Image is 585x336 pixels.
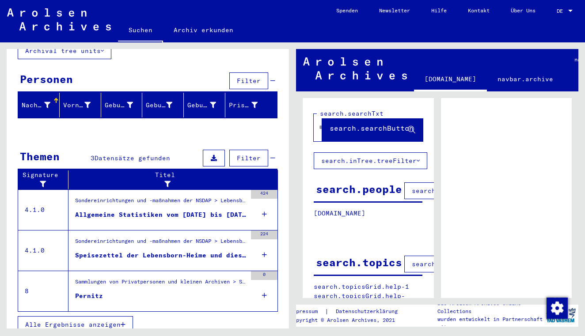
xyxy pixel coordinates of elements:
[487,68,564,90] a: navbar.archive
[142,93,184,117] mat-header-cell: Geburt‏
[320,109,384,117] mat-label: search.searchTxt
[22,170,70,189] div: Signature
[557,8,566,14] span: DE
[63,98,102,112] div: Vorname
[7,8,111,30] img: Arolsen_neg.svg
[146,101,172,110] div: Geburt‏
[546,297,567,318] div: Zustimmung ändern
[18,271,68,311] td: 8
[20,148,60,164] div: Themen
[414,68,487,91] a: [DOMAIN_NAME]
[251,230,277,239] div: 224
[314,282,423,310] p: search.topicsGrid.help-1 search.topicsGrid.help-2 search.topicsGrid.manually.
[75,291,103,301] div: Pernitz
[330,124,414,132] span: search.searchButton
[290,307,325,316] a: Impressum
[316,254,402,270] div: search.topics
[95,154,170,162] span: Datensätze gefunden
[22,101,50,110] div: Nachname
[146,98,183,112] div: Geburt‏
[75,251,247,260] div: Speisezettel der Lebensborn-Heime und diesbezügliche Korrespondenz V - - [PERSON_NAME] (nicht vol...
[163,19,244,41] a: Archiv erkunden
[229,98,269,112] div: Prisoner #
[105,98,144,112] div: Geburtsname
[18,93,60,117] mat-header-cell: Nachname
[184,93,225,117] mat-header-cell: Geburtsdatum
[437,299,543,315] p: Die Arolsen Archives Online-Collections
[404,256,522,272] button: search.columnFilter.filter
[404,182,522,199] button: search.columnFilter.filter
[18,230,68,271] td: 4.1.0
[75,210,247,219] div: Allgemeine Statistiken vom [DATE] bis [DATE] - gynäkologische Auslegung der monatlichen Geburtens...
[329,307,408,316] a: Datenschutzerklärung
[72,170,269,189] div: Titel
[314,209,422,218] p: [DOMAIN_NAME]
[187,101,216,110] div: Geburtsdatum
[251,271,277,280] div: 0
[18,316,133,333] button: Alle Ergebnisse anzeigen
[544,304,577,326] img: yv_logo.png
[22,170,61,189] div: Signature
[316,181,402,197] div: search.people
[60,93,101,117] mat-header-cell: Vorname
[229,101,258,110] div: Prisoner #
[75,196,247,209] div: Sondereinrichtungen und -maßnahmen der NSDAP > Lebensborn e.V. > [MEDICAL_DATA] von Einrichtungen...
[229,72,268,89] button: Filter
[25,321,121,328] span: Alle Ergebnisse anzeigen
[22,98,61,112] div: Nachname
[101,93,143,117] mat-header-cell: Geburtsname
[18,189,68,230] td: 4.1.0
[187,98,227,112] div: Geburtsdatum
[75,237,247,249] div: Sondereinrichtungen und -maßnahmen der NSDAP > Lebensborn e.V. > [MEDICAL_DATA] von Einrichtungen...
[412,187,515,195] span: search.columnFilter.filter
[303,57,407,79] img: Arolsen_neg.svg
[118,19,163,42] a: Suchen
[290,307,408,316] div: |
[237,154,261,162] span: Filter
[225,93,277,117] mat-header-cell: Prisoner #
[237,77,261,85] span: Filter
[20,71,73,87] div: Personen
[229,150,268,166] button: Filter
[18,42,111,59] button: Archival tree units
[91,154,95,162] span: 3
[314,152,427,169] button: search.inTree.treeFilter
[251,190,277,199] div: 424
[437,315,543,331] p: wurden entwickelt in Partnerschaft mit
[75,278,247,290] div: Sammlungen von Privatpersonen und kleinen Archiven > Sammlung [PERSON_NAME] > Heime > [GEOGRAPHIC...
[547,298,568,319] img: Zustimmung ändern
[72,170,260,189] div: Titel
[412,260,515,268] span: search.columnFilter.filter
[290,316,408,324] p: Copyright © Arolsen Archives, 2021
[322,114,423,141] button: search.searchButton
[105,101,133,110] div: Geburtsname
[63,101,91,110] div: Vorname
